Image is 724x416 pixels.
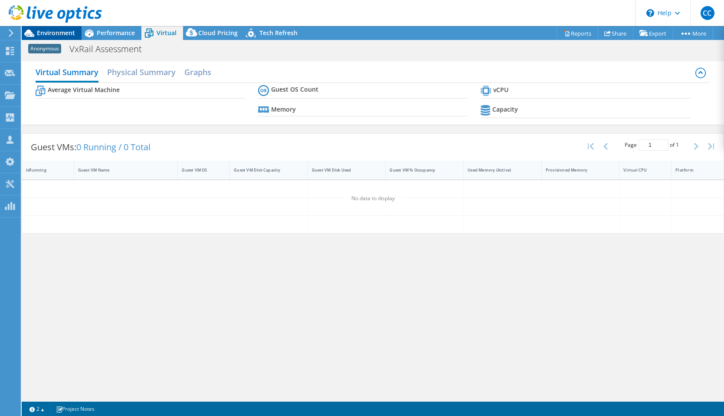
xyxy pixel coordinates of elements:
span: Virtual [157,29,177,37]
h2: Physical Summary [107,63,176,81]
span: Tech Refresh [259,29,298,37]
b: Capacity [492,105,518,114]
a: Export [633,26,673,40]
span: Page of [625,139,679,151]
b: Guest OS Count [271,85,318,94]
div: Platform [675,167,709,173]
span: Environment [37,29,75,37]
h2: Virtual Summary [36,63,98,83]
div: Provisioned Memory [546,167,605,173]
div: IsRunning [26,167,59,173]
div: Guest VM Disk Capacity [234,167,293,173]
div: Guest VM Name [78,167,164,173]
span: 1 [676,141,679,149]
a: Reports [557,26,598,40]
input: jump to page [638,139,668,151]
a: Share [598,26,633,40]
b: Memory [271,105,296,114]
div: Guest VM OS [182,167,215,173]
span: CC [701,6,714,20]
div: Guest VM Disk Used [312,167,371,173]
a: Project Notes [50,403,101,414]
span: Anonymous [28,44,61,53]
a: More [673,26,713,40]
span: Cloud Pricing [198,29,238,37]
a: 2 [23,403,50,414]
div: Guest VMs: [22,134,159,161]
div: Virtual CPU [623,167,657,173]
h2: Graphs [184,63,211,81]
b: vCPU [493,86,508,94]
svg: \n [646,9,654,17]
div: Used Memory (Active) [468,167,527,173]
b: Average Virtual Machine [48,86,120,94]
span: 0 Running / 0 Total [76,141,151,153]
span: Performance [97,29,135,37]
div: Guest VM % Occupancy [390,167,449,173]
h1: VxRail Assessment [66,44,155,54]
